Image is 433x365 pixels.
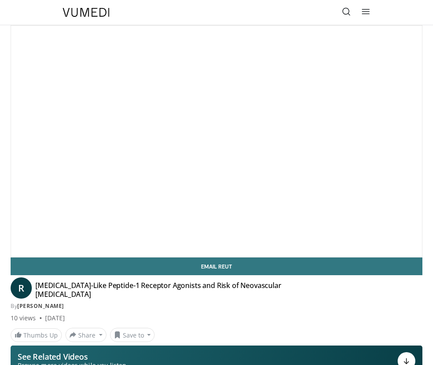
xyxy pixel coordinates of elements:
img: VuMedi Logo [63,8,110,17]
button: Share [65,328,106,342]
a: Thumbs Up [11,328,62,342]
button: Save to [110,328,155,342]
a: [PERSON_NAME] [17,302,64,310]
span: 10 views [11,314,36,323]
video-js: Video Player [11,26,422,257]
div: [DATE] [45,314,65,323]
h4: [MEDICAL_DATA]-Like Peptide-1 Receptor Agonists and Risk of Neovascular [MEDICAL_DATA] [35,281,328,299]
p: See Related Videos [18,352,126,361]
a: Email Reut [11,257,422,275]
a: R [11,277,32,299]
div: By [11,302,422,310]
